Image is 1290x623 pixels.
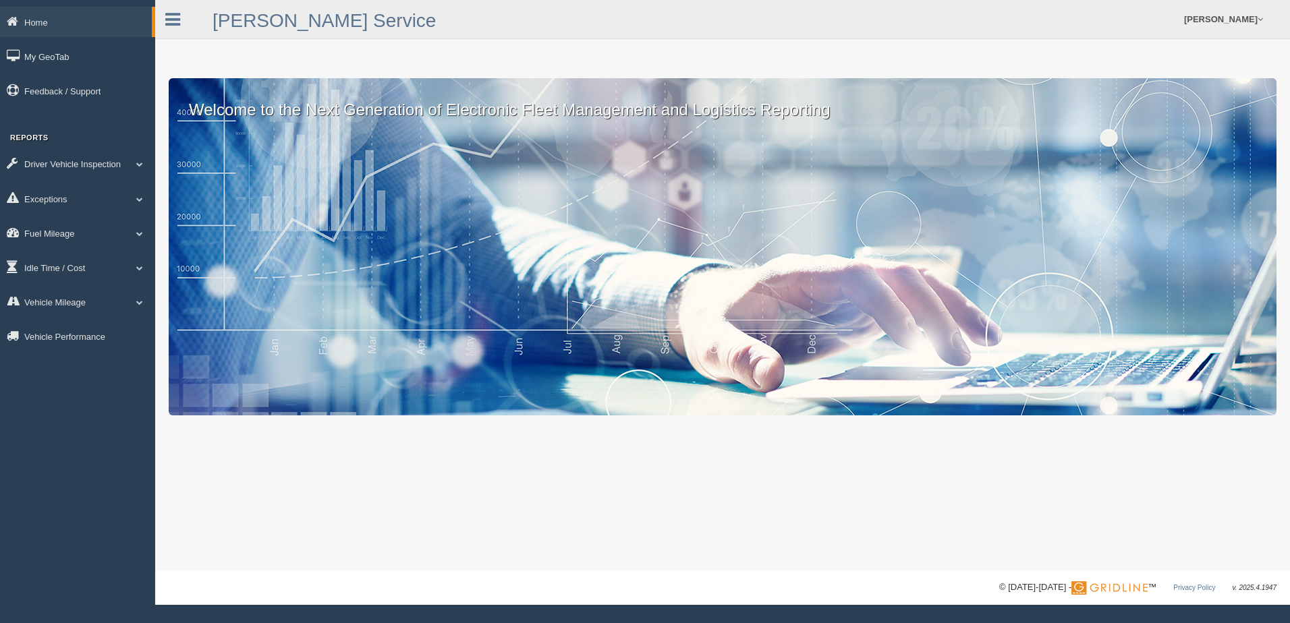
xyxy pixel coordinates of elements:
p: Welcome to the Next Generation of Electronic Fleet Management and Logistics Reporting [169,78,1277,121]
a: [PERSON_NAME] Service [213,10,436,31]
a: Privacy Policy [1173,584,1215,591]
span: v. 2025.4.1947 [1233,584,1277,591]
img: Gridline [1071,581,1148,595]
div: © [DATE]-[DATE] - ™ [999,581,1277,595]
